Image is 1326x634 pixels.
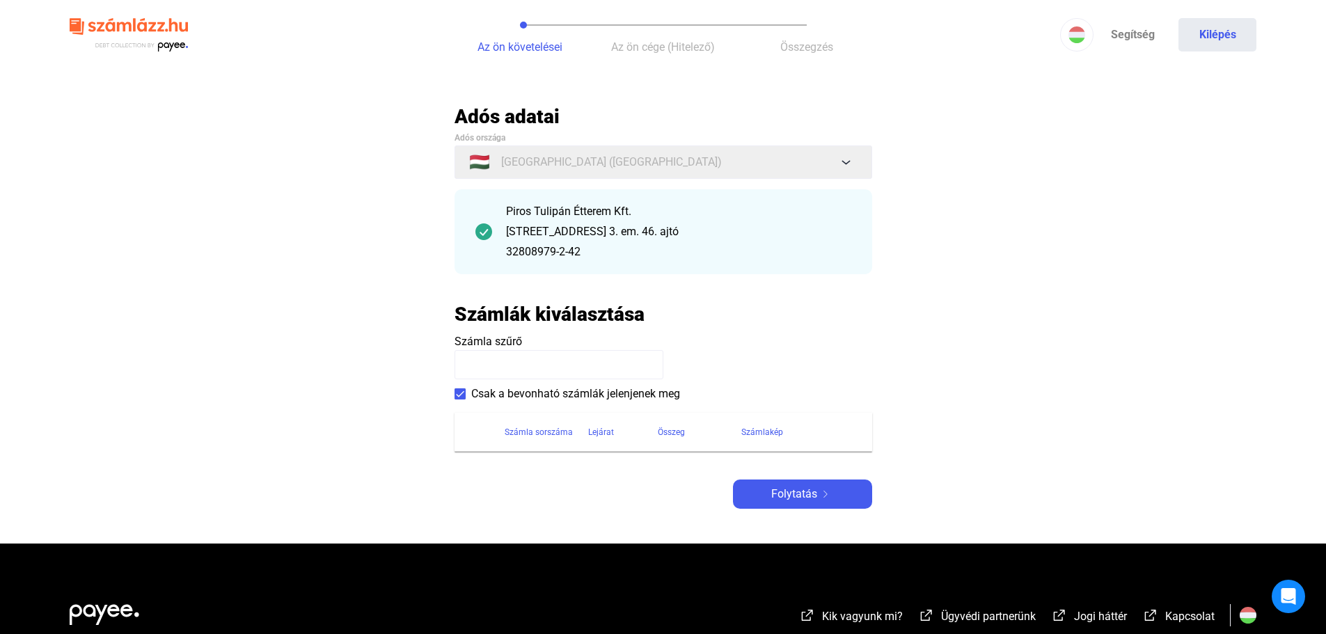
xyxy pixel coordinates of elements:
span: 🇭🇺 [469,154,490,171]
img: arrow-right-white [817,491,834,498]
span: Az ön cége (Hitelező) [611,40,715,54]
div: Számla sorszáma [505,424,573,441]
div: Lejárat [588,424,614,441]
div: Számlakép [741,424,783,441]
a: external-link-whiteJogi háttér [1051,612,1127,625]
div: Open Intercom Messenger [1272,580,1305,613]
div: Összeg [658,424,741,441]
img: external-link-white [1142,608,1159,622]
h2: Adós adatai [455,104,872,129]
span: Csak a bevonható számlák jelenjenek meg [471,386,680,402]
span: Kapcsolat [1165,610,1215,623]
div: 32808979-2-42 [506,244,851,260]
span: Folytatás [771,486,817,502]
span: Összegzés [780,40,833,54]
div: Lejárat [588,424,658,441]
button: Kilépés [1178,18,1256,51]
span: Adós országa [455,133,505,143]
img: HU.svg [1240,607,1256,624]
button: 🇭🇺[GEOGRAPHIC_DATA] ([GEOGRAPHIC_DATA]) [455,145,872,179]
span: Számla szűrő [455,335,522,348]
img: white-payee-white-dot.svg [70,596,139,625]
button: Folytatásarrow-right-white [733,480,872,509]
a: external-link-whiteÜgyvédi partnerünk [918,612,1036,625]
div: Számlakép [741,424,855,441]
span: Az ön követelései [477,40,562,54]
a: Segítség [1094,18,1171,51]
h2: Számlák kiválasztása [455,302,645,326]
span: Jogi háttér [1074,610,1127,623]
img: external-link-white [918,608,935,622]
img: external-link-white [799,608,816,622]
img: HU [1068,26,1085,43]
span: [GEOGRAPHIC_DATA] ([GEOGRAPHIC_DATA]) [501,154,722,171]
img: szamlazzhu-logo [70,13,188,58]
span: Ügyvédi partnerünk [941,610,1036,623]
button: HU [1060,18,1094,51]
div: Összeg [658,424,685,441]
span: Kik vagyunk mi? [822,610,903,623]
a: external-link-whiteKapcsolat [1142,612,1215,625]
div: Piros Tulipán Étterem Kft. [506,203,851,220]
img: external-link-white [1051,608,1068,622]
div: [STREET_ADDRESS] 3. em. 46. ajtó [506,223,851,240]
div: Számla sorszáma [505,424,588,441]
a: external-link-whiteKik vagyunk mi? [799,612,903,625]
img: checkmark-darker-green-circle [475,223,492,240]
